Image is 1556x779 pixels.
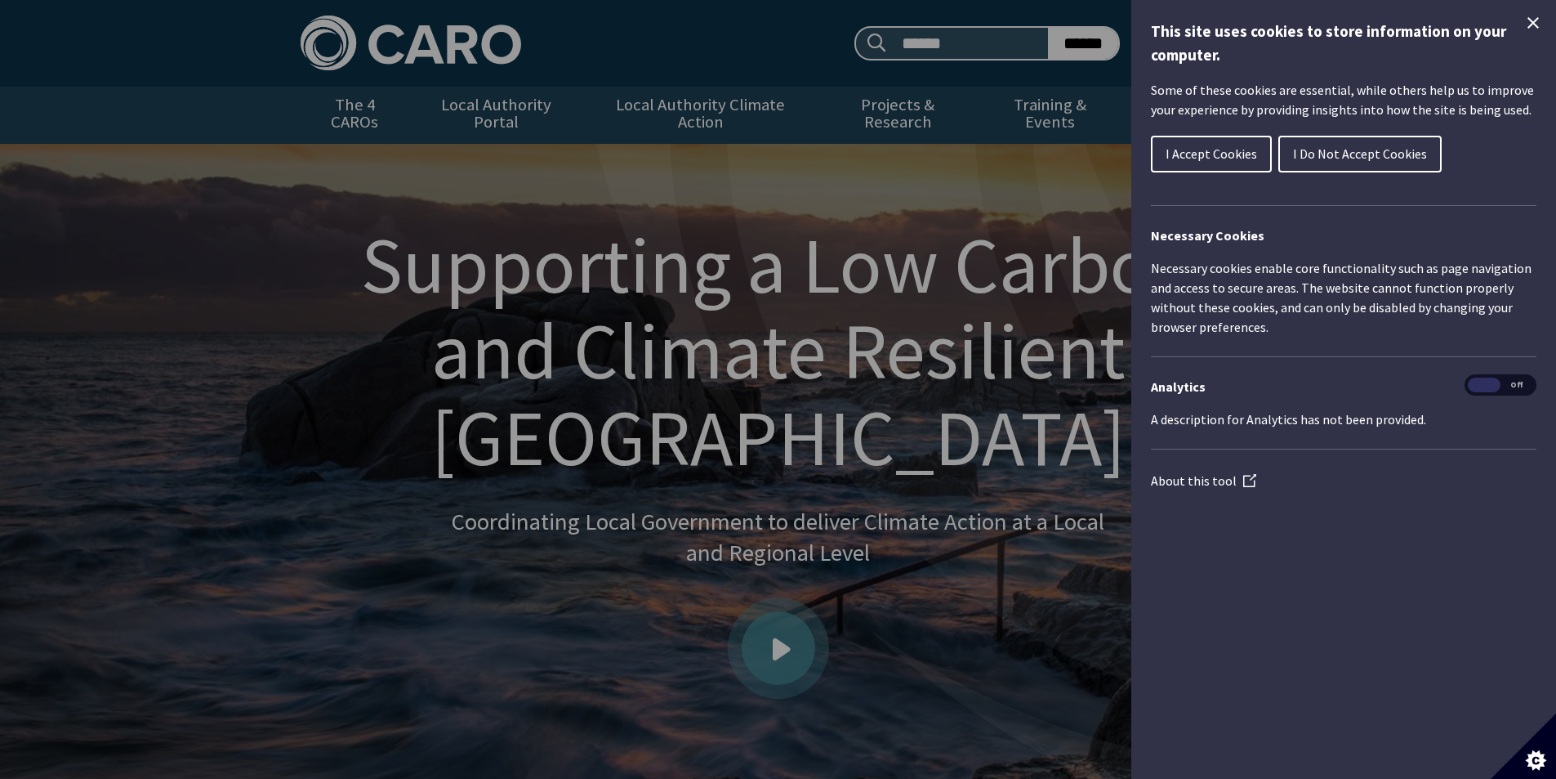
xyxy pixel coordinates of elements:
[1151,258,1536,337] p: Necessary cookies enable core functionality such as page navigation and access to secure areas. T...
[1278,136,1442,172] button: I Do Not Accept Cookies
[1151,80,1536,119] p: Some of these cookies are essential, while others help us to improve your experience by providing...
[1491,714,1556,779] button: Set cookie preferences
[1151,226,1536,245] h2: Necessary Cookies
[1151,136,1272,172] button: I Accept Cookies
[1151,472,1256,489] a: About this tool
[1293,146,1427,162] span: I Do Not Accept Cookies
[1166,146,1257,162] span: I Accept Cookies
[1468,378,1500,393] span: On
[1500,378,1533,393] span: Off
[1151,20,1536,67] h1: This site uses cookies to store information on your computer.
[1523,13,1543,33] button: Close Cookie Control
[1151,377,1536,396] h3: Analytics
[1151,410,1536,429] p: A description for Analytics has not been provided.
